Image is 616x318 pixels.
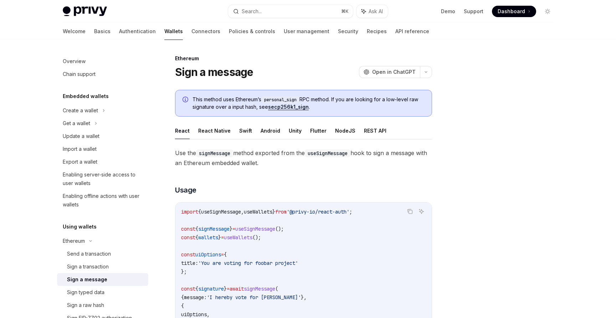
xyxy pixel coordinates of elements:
button: Swift [239,122,252,139]
a: Overview [57,55,148,68]
span: = [227,286,230,292]
a: Send a transaction [57,247,148,260]
a: Basics [94,23,111,40]
span: import [181,209,198,215]
span: title: [181,260,198,266]
span: { [195,226,198,232]
a: Recipes [367,23,387,40]
a: Connectors [191,23,220,40]
a: Sign a transaction [57,260,148,273]
div: Import a wallet [63,145,97,153]
a: Sign a message [57,273,148,286]
a: Enabling server-side access to user wallets [57,168,148,190]
span: '@privy-io/react-auth' [287,209,349,215]
img: light logo [63,6,107,16]
button: React [175,122,190,139]
a: Dashboard [492,6,536,17]
a: User management [284,23,329,40]
button: Unity [289,122,302,139]
h1: Sign a message [175,66,253,78]
a: secp256k1_sign [268,104,309,110]
span: This method uses Ethereum’s RPC method. If you are looking for a low-level raw signature over a i... [192,96,425,111]
div: Create a wallet [63,106,98,115]
span: useWallets [244,209,272,215]
a: Enabling offline actions with user wallets [57,190,148,211]
a: Wallets [164,23,183,40]
span: } [272,209,275,215]
span: ; [349,209,352,215]
div: Ethereum [63,237,85,245]
span: const [181,286,195,292]
button: Ask AI [356,5,388,18]
span: }, [301,294,307,301]
a: Import a wallet [57,143,148,155]
div: Ethereum [175,55,432,62]
div: Search... [242,7,262,16]
a: Policies & controls [229,23,275,40]
span: = [221,234,224,241]
span: Open in ChatGPT [372,68,416,76]
button: Search...⌘K [228,5,353,18]
a: Sign a raw hash [57,299,148,312]
span: (); [275,226,284,232]
a: Export a wallet [57,155,148,168]
h5: Using wallets [63,222,97,231]
span: useWallets [224,234,252,241]
a: Demo [441,8,455,15]
button: REST API [364,122,386,139]
span: 'You are voting for foobar project' [198,260,298,266]
span: await [230,286,244,292]
span: = [232,226,235,232]
span: { [181,303,184,309]
button: Open in ChatGPT [359,66,420,78]
div: Export a wallet [63,158,97,166]
span: uiOptions [195,251,221,258]
code: personal_sign [261,96,299,103]
svg: Info [183,97,190,104]
span: Dashboard [498,8,525,15]
span: signMessage [198,226,230,232]
span: wallets [198,234,218,241]
div: Sign a message [67,275,107,284]
h5: Embedded wallets [63,92,109,101]
span: } [218,234,221,241]
button: Copy the contents from the code block [405,207,415,216]
div: Sign a raw hash [67,301,104,309]
button: Ask AI [417,207,426,216]
button: React Native [198,122,231,139]
span: signature [198,286,224,292]
div: Overview [63,57,86,66]
button: Flutter [310,122,327,139]
div: Update a wallet [63,132,99,140]
span: ⌘ K [341,9,349,14]
a: Authentication [119,23,156,40]
span: { [195,286,198,292]
span: { [198,209,201,215]
span: Usage [175,185,196,195]
span: { [181,294,184,301]
a: Welcome [63,23,86,40]
button: Toggle dark mode [542,6,553,17]
a: Chain support [57,68,148,81]
div: Enabling server-side access to user wallets [63,170,144,188]
div: Chain support [63,70,96,78]
span: const [181,251,195,258]
span: useSignMessage [201,209,241,215]
a: Support [464,8,483,15]
span: , [241,209,244,215]
a: API reference [395,23,429,40]
span: { [224,251,227,258]
span: useSignMessage [235,226,275,232]
div: Enabling offline actions with user wallets [63,192,144,209]
span: const [181,226,195,232]
span: ( [275,286,278,292]
div: Send a transaction [67,250,111,258]
a: Update a wallet [57,130,148,143]
span: { [195,234,198,241]
span: } [224,286,227,292]
span: const [181,234,195,241]
span: } [230,226,232,232]
div: Sign a transaction [67,262,109,271]
span: Use the method exported from the hook to sign a message with an Ethereum embedded wallet. [175,148,432,168]
code: signMessage [196,149,233,157]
